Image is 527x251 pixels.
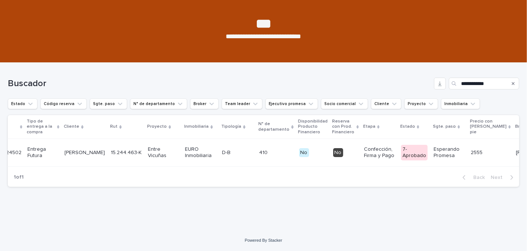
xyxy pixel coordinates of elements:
[321,98,368,109] button: Socio comercial
[363,123,375,131] p: Etapa
[371,98,401,109] button: Cliente
[298,117,328,136] p: Disponibilidad Producto Financiero
[332,117,355,136] p: Reserva con Prod. Financiero
[190,98,219,109] button: Broker
[364,146,395,159] p: Confección, Firma y Pago
[259,148,269,156] p: 410
[8,98,37,109] button: Estado
[400,123,415,131] p: Estado
[245,238,282,242] a: Powered By Stacker
[449,78,519,89] input: Search
[491,175,507,180] span: Next
[457,174,488,181] button: Back
[299,148,309,157] div: No
[401,145,428,160] div: 7-Aprobado
[333,148,343,157] div: No
[64,123,79,131] p: Cliente
[147,123,167,131] p: Proyecto
[40,98,87,109] button: Código reserva
[222,98,262,109] button: Team leader
[265,98,318,109] button: Ejecutivo promesa
[148,146,179,159] p: Entre Vicuñas
[488,174,519,181] button: Next
[222,148,232,156] p: D-B
[470,117,507,136] p: Precio con [PERSON_NAME] pie
[110,123,117,131] p: Rut
[185,146,216,159] p: EURO Inmobiliaria
[130,98,187,109] button: N° de departamento
[471,148,484,156] p: 2555
[27,117,55,136] p: Tipo de entrega a la compra
[8,78,431,89] h1: Buscador
[469,175,485,180] span: Back
[111,148,143,156] p: 15.244.463-K
[434,146,465,159] p: Esperando Promesa
[258,120,289,134] p: N° de departamento
[433,123,456,131] p: Sgte. paso
[441,98,480,109] button: Inmobiliaria
[27,146,59,159] p: Entrega Futura
[64,150,105,156] p: [PERSON_NAME]
[8,168,30,186] p: 1 of 1
[404,98,438,109] button: Proyecto
[90,98,127,109] button: Sgte. paso
[184,123,209,131] p: Inmobiliaria
[221,123,241,131] p: Tipología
